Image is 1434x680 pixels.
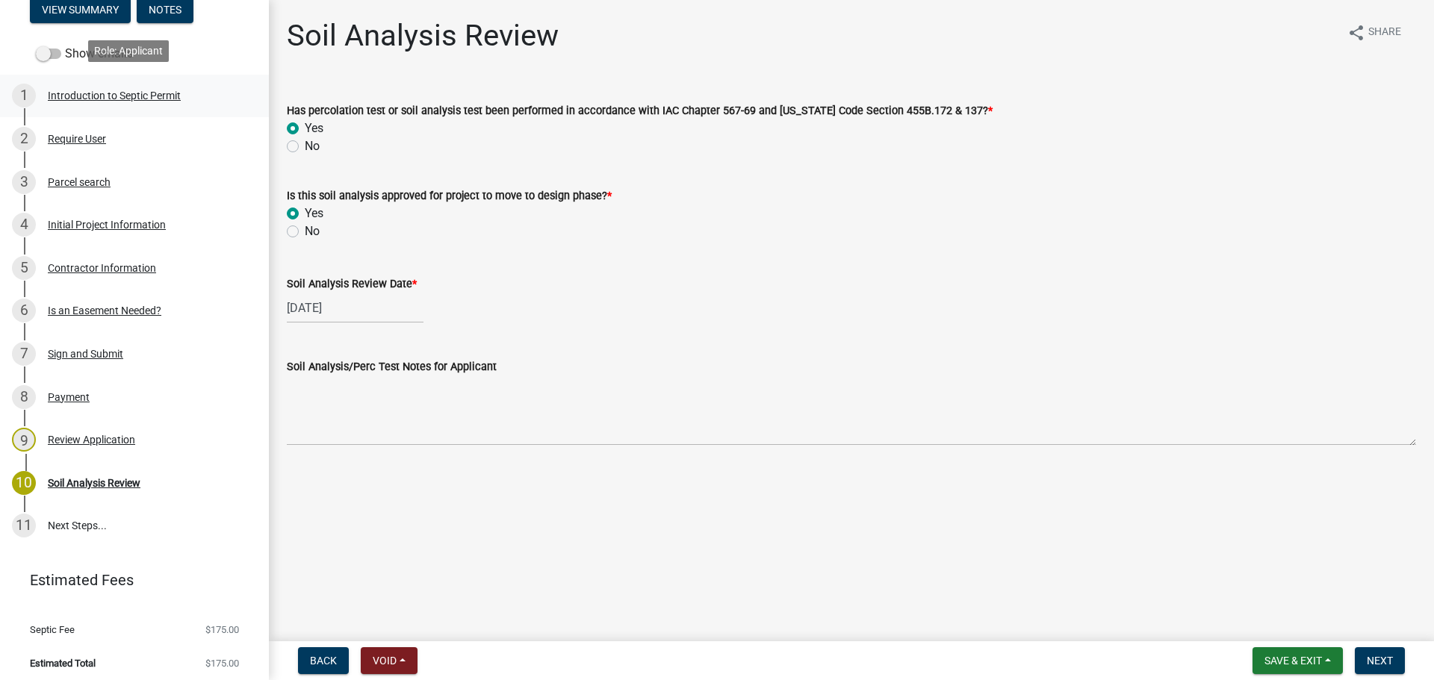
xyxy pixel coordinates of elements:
button: Back [298,647,349,674]
div: Is an Easement Needed? [48,305,161,316]
div: 1 [12,84,36,107]
div: 2 [12,127,36,151]
div: Sign and Submit [48,349,123,359]
wm-modal-confirm: Notes [137,4,193,16]
span: Save & Exit [1264,655,1322,667]
button: shareShare [1335,18,1413,47]
div: 11 [12,514,36,537]
div: Parcel search [48,177,111,187]
label: No [305,222,320,240]
div: Contractor Information [48,263,156,273]
button: Save & Exit [1253,647,1343,674]
div: 8 [12,385,36,409]
span: Septic Fee [30,625,75,634]
label: Has percolation test or soil analysis test been performed in accordance with IAC Chapter 567-69 a... [287,106,993,116]
i: share [1347,24,1365,42]
label: Is this soil analysis approved for project to move to design phase? [287,191,612,202]
div: Require User [48,134,106,144]
h1: Soil Analysis Review [287,18,559,54]
label: Soil Analysis/Perc Test Notes for Applicant [287,362,497,372]
input: mm/dd/yyyy [287,293,423,323]
span: Next [1367,655,1393,667]
div: Soil Analysis Review [48,478,140,488]
div: Initial Project Information [48,219,166,230]
label: Soil Analysis Review Date [287,279,417,290]
div: 9 [12,428,36,452]
div: 4 [12,213,36,237]
div: 3 [12,170,36,194]
label: Show emails [36,45,133,63]
a: Estimated Fees [12,565,245,595]
div: 5 [12,256,36,280]
span: Estimated Total [30,658,96,668]
div: Payment [48,392,90,402]
div: 6 [12,299,36,322]
label: No [305,137,320,155]
wm-modal-confirm: Summary [30,4,131,16]
span: Void [373,655,397,667]
label: Yes [305,119,323,137]
span: Share [1368,24,1401,42]
span: Back [310,655,337,667]
div: 7 [12,342,36,366]
div: 10 [12,471,36,495]
label: Yes [305,205,323,222]
span: $175.00 [205,658,239,668]
div: Role: Applicant [88,40,169,62]
div: Introduction to Septic Permit [48,90,181,101]
div: Review Application [48,434,135,445]
button: Void [361,647,418,674]
button: Next [1355,647,1405,674]
span: $175.00 [205,625,239,634]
